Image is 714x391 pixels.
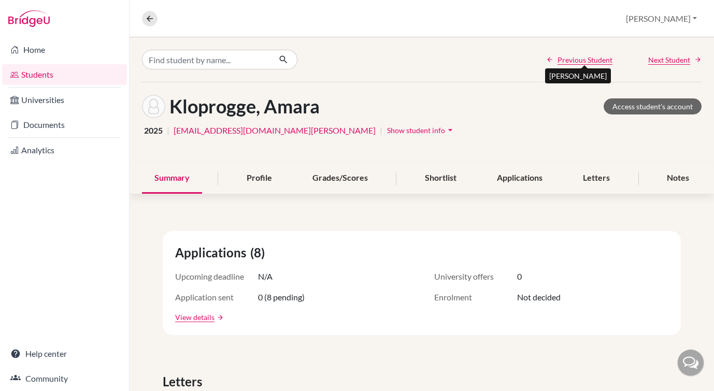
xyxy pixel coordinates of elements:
[2,114,127,135] a: Documents
[169,95,320,118] h1: Kloprogge, Amara
[484,163,555,194] div: Applications
[517,291,561,303] span: Not decided
[621,9,702,28] button: [PERSON_NAME]
[558,54,612,65] span: Previous Student
[258,291,305,303] span: 0 (8 pending)
[654,163,702,194] div: Notes
[258,270,273,283] span: N/A
[215,314,224,321] a: arrow_forward
[300,163,380,194] div: Grades/Scores
[250,243,269,262] span: (8)
[445,125,455,135] i: arrow_drop_down
[380,124,382,137] span: |
[546,54,612,65] a: Previous Student
[648,54,690,65] span: Next Student
[175,291,258,303] span: Application sent
[167,124,169,137] span: |
[604,98,702,114] a: Access student's account
[175,243,250,262] span: Applications
[387,126,445,135] span: Show student info
[175,270,258,283] span: Upcoming deadline
[570,163,622,194] div: Letters
[434,270,517,283] span: University offers
[2,140,127,161] a: Analytics
[163,372,206,391] span: Letters
[545,68,611,83] div: [PERSON_NAME]
[142,50,270,69] input: Find student by name...
[175,312,215,323] a: View details
[2,343,127,364] a: Help center
[2,90,127,110] a: Universities
[648,54,702,65] a: Next Student
[142,95,165,118] img: Amara Kloprogge's avatar
[8,10,50,27] img: Bridge-U
[517,270,522,283] span: 0
[434,291,517,303] span: Enrolment
[2,64,127,85] a: Students
[142,163,202,194] div: Summary
[24,7,45,17] span: Help
[234,163,284,194] div: Profile
[387,122,456,138] button: Show student infoarrow_drop_down
[412,163,469,194] div: Shortlist
[174,124,376,137] a: [EMAIL_ADDRESS][DOMAIN_NAME][PERSON_NAME]
[2,368,127,389] a: Community
[144,124,163,137] span: 2025
[2,39,127,60] a: Home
